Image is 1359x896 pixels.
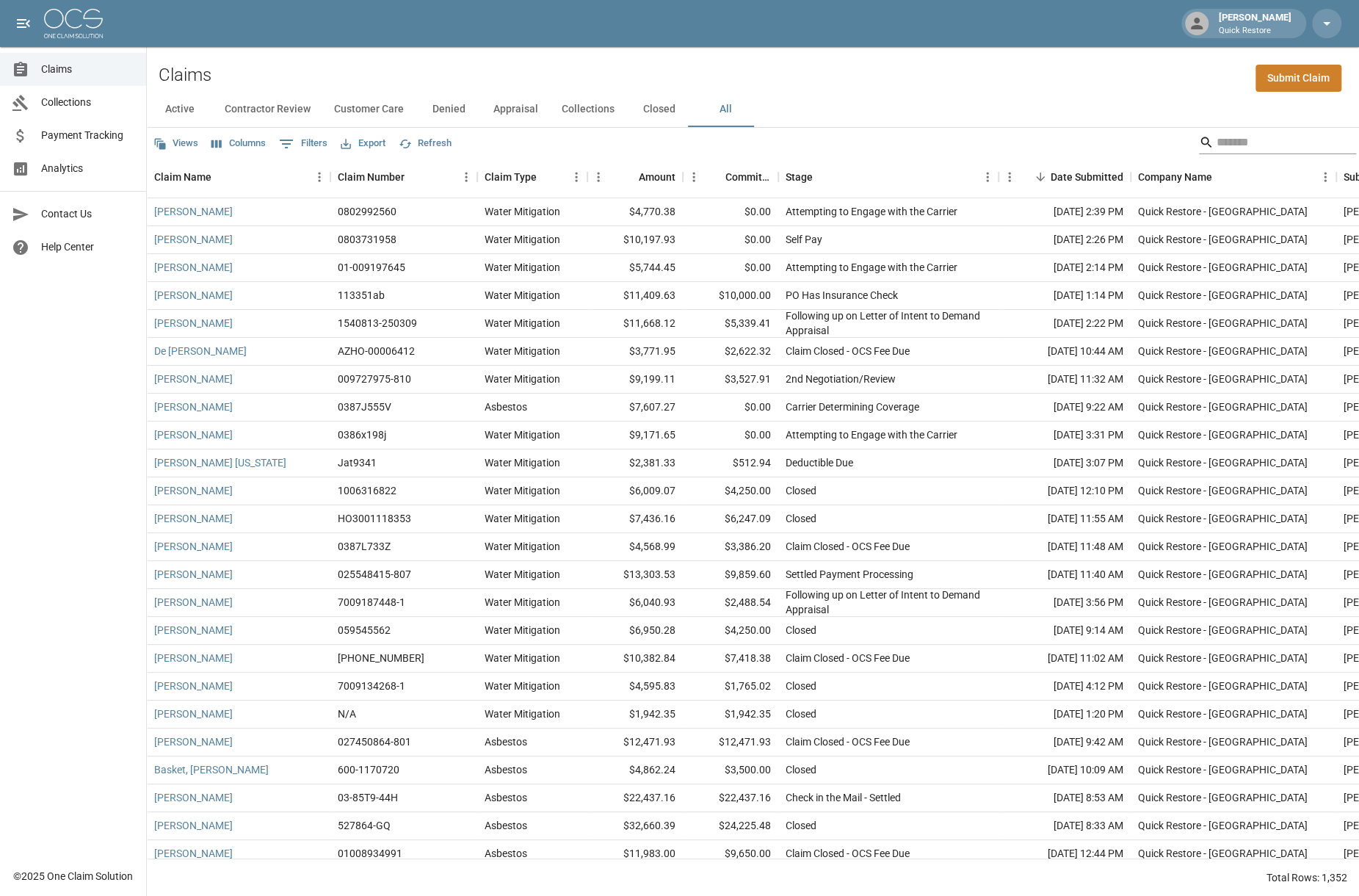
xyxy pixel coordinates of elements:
div: Total Rows: 1,352 [1266,870,1347,885]
div: Closed [786,483,816,498]
div: Quick Restore - Tucson [1138,790,1308,805]
div: Water Mitigation [485,455,560,470]
div: Water Mitigation [485,511,560,526]
div: Water Mitigation [485,623,560,637]
div: HO3001118353 [338,511,411,526]
div: $9,859.60 [683,561,778,589]
div: [DATE] 9:42 AM [999,729,1131,756]
div: $10,000.00 [683,282,778,310]
div: Quick Restore - Tucson [1138,818,1308,833]
a: [PERSON_NAME] [154,511,233,526]
div: $7,418.38 [683,645,778,673]
div: Self Pay [786,232,822,247]
div: $3,386.20 [683,533,778,561]
a: [PERSON_NAME] [154,539,233,554]
div: Committed Amount [683,156,778,198]
div: [DATE] 3:31 PM [999,422,1131,449]
div: $11,668.12 [587,310,683,338]
div: Quick Restore - Tucson [1138,623,1308,637]
button: Contractor Review [213,92,322,127]
a: [PERSON_NAME] [154,288,233,303]
div: $12,471.93 [587,729,683,756]
a: [PERSON_NAME] [154,651,233,665]
button: Denied [416,92,482,127]
div: 1006316822 [338,483,396,498]
div: $10,382.84 [587,645,683,673]
div: Date Submitted [999,156,1131,198]
div: 01008934991 [338,846,402,861]
a: [PERSON_NAME] [154,372,233,386]
div: [DATE] 2:39 PM [999,198,1131,226]
div: $9,650.00 [683,840,778,868]
div: $5,744.45 [587,254,683,282]
div: Following up on Letter of Intent to Demand Appraisal [786,308,991,338]
div: [DATE] 8:33 AM [999,812,1131,840]
div: [DATE] 11:32 AM [999,366,1131,394]
div: Quick Restore - Tucson [1138,734,1308,749]
div: Quick Restore - Tucson [1138,316,1308,330]
div: Asbestos [485,846,527,861]
button: Sort [1212,167,1233,187]
div: $0.00 [683,198,778,226]
div: $4,250.00 [683,617,778,645]
div: 527864-GQ [338,818,391,833]
button: Menu [455,166,477,188]
div: $11,409.63 [587,282,683,310]
div: $6,009.07 [587,477,683,505]
div: Claim Type [485,156,537,198]
div: Company Name [1131,156,1336,198]
div: $4,568.99 [587,533,683,561]
div: Closed [786,679,816,693]
button: Customer Care [322,92,416,127]
div: Closed [786,818,816,833]
div: $6,950.28 [587,617,683,645]
a: [PERSON_NAME] [154,734,233,749]
div: Water Mitigation [485,539,560,554]
div: Quick Restore - Tucson [1138,483,1308,498]
div: $6,040.93 [587,589,683,617]
div: Quick Restore - Tucson [1138,846,1308,861]
div: 01-009197645 [338,260,405,275]
a: [PERSON_NAME] [154,316,233,330]
div: [DATE] 3:56 PM [999,589,1131,617]
div: $2,488.54 [683,589,778,617]
div: Quick Restore - Tucson [1138,511,1308,526]
a: [PERSON_NAME] [154,260,233,275]
div: 01-009-044479 [338,651,424,665]
a: [PERSON_NAME] [154,427,233,442]
div: 0802992560 [338,204,396,219]
div: Claim Name [154,156,211,198]
button: Closed [626,92,692,127]
div: Asbestos [485,818,527,833]
div: Attempting to Engage with the Carrier [786,427,957,442]
div: $512.94 [683,449,778,477]
button: Menu [976,166,999,188]
div: Search [1199,131,1356,157]
div: 113351ab [338,288,385,303]
button: Menu [587,166,609,188]
div: Claim Closed - OCS Fee Due [786,651,910,665]
div: Quick Restore - Tucson [1138,762,1308,777]
div: AZHO-00006412 [338,344,415,358]
button: Sort [211,167,232,187]
div: Claim Closed - OCS Fee Due [786,846,910,861]
div: Date Submitted [1051,156,1123,198]
div: Claim Type [477,156,587,198]
div: [DATE] 2:26 PM [999,226,1131,254]
div: dynamic tabs [147,92,1359,127]
div: Water Mitigation [485,567,560,582]
button: Menu [308,166,330,188]
button: Refresh [395,132,455,155]
div: $0.00 [683,394,778,422]
div: Closed [786,707,816,721]
button: Menu [565,166,587,188]
div: $4,250.00 [683,477,778,505]
div: Water Mitigation [485,260,560,275]
a: [PERSON_NAME] [154,400,233,414]
div: $12,471.93 [683,729,778,756]
a: [PERSON_NAME] [154,679,233,693]
div: [PERSON_NAME] [1213,10,1297,37]
h2: Claims [159,65,211,86]
div: $1,942.35 [683,701,778,729]
div: Water Mitigation [485,288,560,303]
